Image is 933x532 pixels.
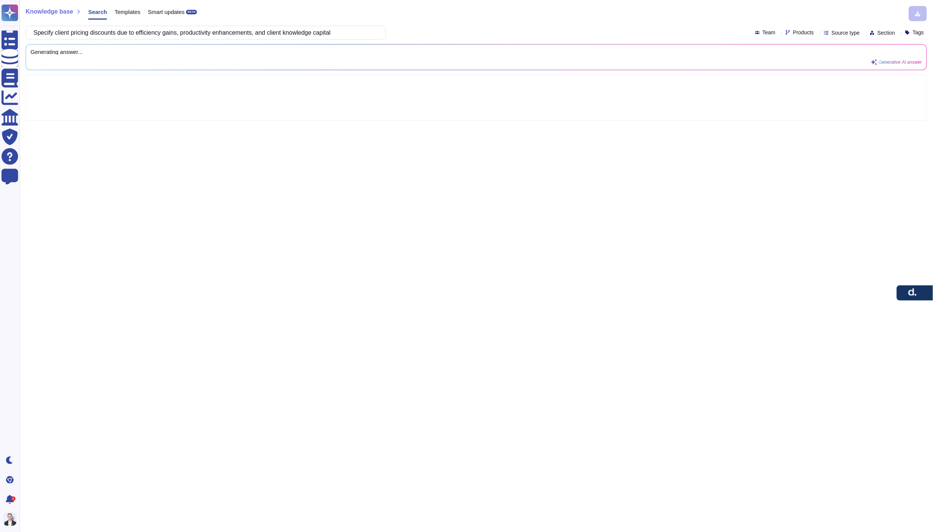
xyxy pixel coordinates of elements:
img: user [3,512,17,526]
span: Tags [913,30,924,35]
span: Products [793,30,814,35]
span: Generative AI answer [879,60,922,64]
span: Source type [832,30,860,35]
span: Templates [115,9,140,15]
span: Section [878,30,895,35]
span: Knowledge base [26,9,73,15]
button: user [2,511,22,527]
span: Team [763,30,776,35]
span: Smart updates [148,9,185,15]
div: BETA [186,10,197,14]
span: Generating answer... [31,49,922,55]
input: Search a question or template... [30,26,378,39]
div: 2 [11,497,15,501]
span: Search [88,9,107,15]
